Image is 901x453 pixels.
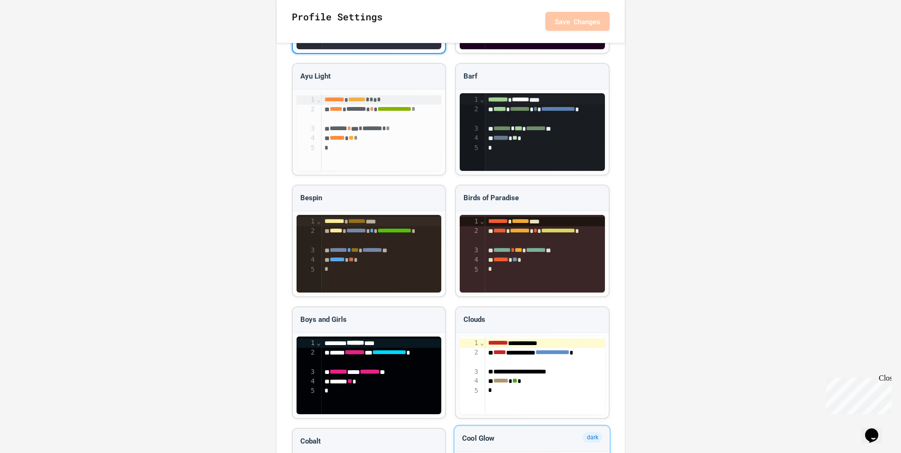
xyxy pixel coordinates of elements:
[297,265,316,275] div: 5
[460,226,480,246] div: 2
[456,186,608,211] div: Birds of Paradise
[460,246,480,255] div: 3
[297,348,316,367] div: 2
[293,64,445,89] div: Ayu Light
[456,307,608,333] div: Clouds
[297,226,316,246] div: 2
[297,124,316,133] div: 3
[297,386,316,396] div: 5
[297,367,316,377] div: 3
[293,186,445,211] div: Bespin
[460,217,480,226] div: 1
[297,217,316,226] div: 1
[455,426,610,452] div: Cool Glow
[460,255,480,265] div: 4
[316,96,321,103] span: Fold line
[460,105,480,124] div: 2
[460,95,480,105] div: 1
[297,143,316,153] div: 5
[456,64,608,89] div: Barf
[460,338,480,348] div: 1
[297,338,316,348] div: 1
[460,386,480,396] div: 5
[297,133,316,143] div: 4
[292,9,383,33] h2: Profile Settings
[297,105,316,124] div: 2
[293,307,445,333] div: Boys and Girls
[545,12,610,31] button: Save Changes
[460,265,480,275] div: 5
[297,246,316,255] div: 3
[480,339,484,346] span: Fold line
[316,339,321,346] span: Fold line
[460,367,480,377] div: 3
[480,217,484,225] span: Fold line
[460,133,480,143] div: 4
[460,376,480,386] div: 4
[297,255,316,265] div: 4
[297,377,316,386] div: 4
[4,4,65,60] div: Chat with us now!Close
[460,348,480,367] div: 2
[460,143,480,153] div: 5
[861,415,892,444] iframe: chat widget
[822,374,892,414] iframe: chat widget
[480,96,484,103] span: Fold line
[460,124,480,133] div: 3
[297,95,316,105] div: 1
[316,217,321,225] span: Fold line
